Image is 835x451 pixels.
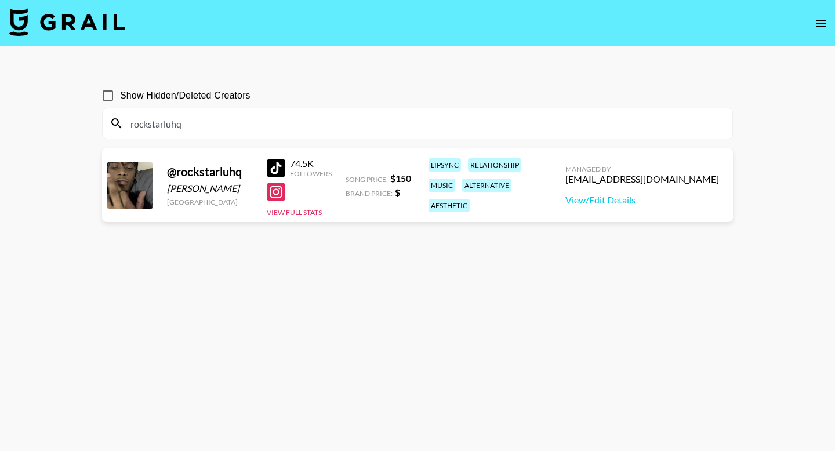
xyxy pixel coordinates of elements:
[809,12,833,35] button: open drawer
[167,183,253,194] div: [PERSON_NAME]
[565,194,719,206] a: View/Edit Details
[429,179,455,192] div: music
[346,189,393,198] span: Brand Price:
[290,169,332,178] div: Followers
[9,8,125,36] img: Grail Talent
[468,158,521,172] div: relationship
[290,158,332,169] div: 74.5K
[346,175,388,184] span: Song Price:
[120,89,251,103] span: Show Hidden/Deleted Creators
[167,165,253,179] div: @ rockstarluhq
[167,198,253,206] div: [GEOGRAPHIC_DATA]
[429,158,461,172] div: lipsync
[124,114,725,133] input: Search by User Name
[565,173,719,185] div: [EMAIL_ADDRESS][DOMAIN_NAME]
[390,173,411,184] strong: $ 150
[429,199,470,212] div: aesthetic
[565,165,719,173] div: Managed By
[267,208,322,217] button: View Full Stats
[462,179,511,192] div: alternative
[395,187,400,198] strong: $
